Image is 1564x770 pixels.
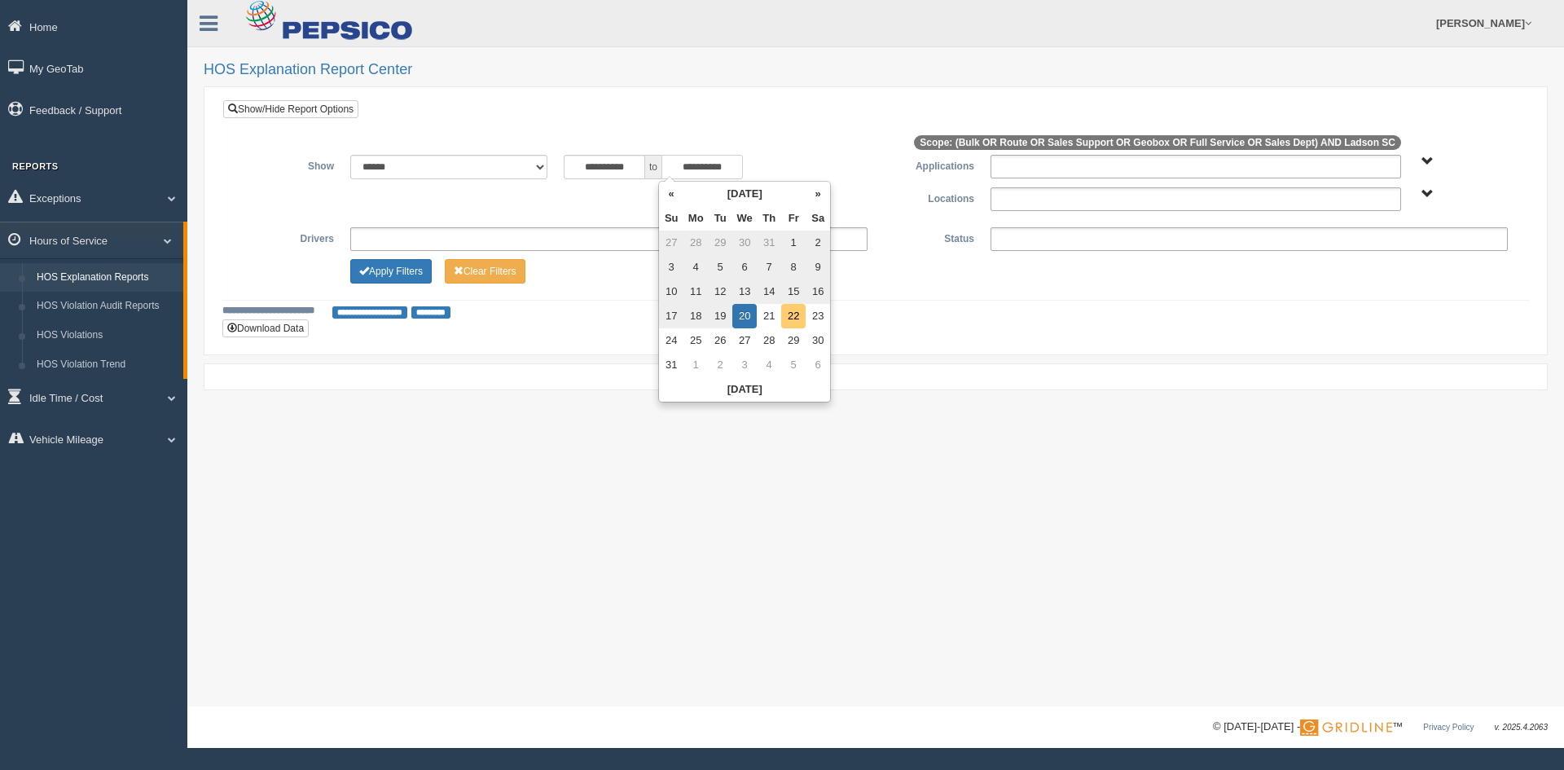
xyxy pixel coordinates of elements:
td: 11 [683,279,708,304]
td: 23 [806,304,830,328]
td: 10 [659,279,683,304]
span: Scope: (Bulk OR Route OR Sales Support OR Geobox OR Full Service OR Sales Dept) AND Ladson SC [914,135,1401,150]
td: 14 [757,279,781,304]
th: [DATE] [659,377,830,402]
td: 25 [683,328,708,353]
button: Change Filter Options [445,259,525,284]
th: Fr [781,206,806,231]
th: Sa [806,206,830,231]
td: 12 [708,279,732,304]
div: © [DATE]-[DATE] - ™ [1213,719,1548,736]
td: 22 [781,304,806,328]
span: to [645,155,661,179]
td: 31 [659,353,683,377]
td: 4 [757,353,781,377]
td: 5 [781,353,806,377]
label: Locations [876,187,982,207]
label: Applications [876,155,982,174]
th: Mo [683,206,708,231]
img: Gridline [1300,719,1392,736]
th: Tu [708,206,732,231]
td: 24 [659,328,683,353]
td: 28 [757,328,781,353]
td: 5 [708,255,732,279]
h2: HOS Explanation Report Center [204,62,1548,78]
td: 1 [781,231,806,255]
th: « [659,182,683,206]
td: 17 [659,304,683,328]
td: 30 [806,328,830,353]
td: 20 [732,304,757,328]
th: We [732,206,757,231]
label: Show [235,155,342,174]
th: Su [659,206,683,231]
td: 9 [806,255,830,279]
td: 7 [757,255,781,279]
td: 27 [732,328,757,353]
td: 4 [683,255,708,279]
th: » [806,182,830,206]
td: 1 [683,353,708,377]
th: [DATE] [683,182,806,206]
td: 2 [806,231,830,255]
td: 30 [732,231,757,255]
td: 6 [732,255,757,279]
td: 19 [708,304,732,328]
a: Show/Hide Report Options [223,100,358,118]
button: Change Filter Options [350,259,432,284]
th: Th [757,206,781,231]
span: v. 2025.4.2063 [1495,723,1548,732]
a: HOS Violation Trend [29,350,183,380]
td: 3 [659,255,683,279]
td: 6 [806,353,830,377]
td: 26 [708,328,732,353]
td: 2 [708,353,732,377]
td: 21 [757,304,781,328]
td: 29 [781,328,806,353]
td: 15 [781,279,806,304]
label: Status [876,227,982,247]
td: 27 [659,231,683,255]
td: 16 [806,279,830,304]
a: HOS Violations [29,321,183,350]
a: HOS Explanation Reports [29,263,183,293]
td: 29 [708,231,732,255]
td: 3 [732,353,757,377]
td: 13 [732,279,757,304]
td: 18 [683,304,708,328]
label: Drivers [235,227,342,247]
button: Download Data [222,319,309,337]
a: Privacy Policy [1423,723,1474,732]
td: 31 [757,231,781,255]
td: 28 [683,231,708,255]
td: 8 [781,255,806,279]
a: HOS Violation Audit Reports [29,292,183,321]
